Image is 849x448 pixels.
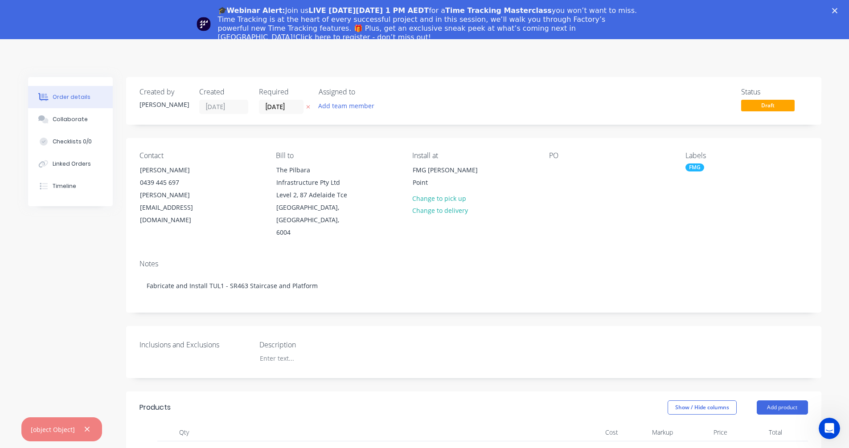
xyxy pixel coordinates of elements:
[53,182,76,190] div: Timeline
[140,176,214,189] div: 0439 445 697
[139,260,808,268] div: Notes
[53,160,91,168] div: Linked Orders
[28,175,113,197] button: Timeline
[157,424,211,441] div: Qty
[413,164,487,189] div: FMG [PERSON_NAME] Point
[276,151,398,160] div: Bill to
[313,100,379,112] button: Add team member
[28,130,113,153] button: Checklists 0/0
[567,424,622,441] div: Cost
[668,400,737,415] button: Show / Hide columns
[218,6,639,42] div: Join us for a you won’t want to miss. Time Tracking is at the heart of every successful project a...
[218,6,285,15] b: 🎓Webinar Alert:
[677,424,731,441] div: Price
[259,88,308,96] div: Required
[197,17,211,31] img: Profile image for Team
[412,151,534,160] div: Install at
[139,272,808,299] div: Fabricate and Install TUL1 - SR463 Staircase and Platform
[53,115,88,123] div: Collaborate
[276,164,350,201] div: The Pilbara Infrastructure Pty Ltd Level 2, 87 Adelaide Tce
[319,100,379,112] button: Add team member
[407,204,472,216] button: Change to delivery
[28,86,113,108] button: Order details
[139,402,171,413] div: Products
[308,6,429,15] b: LIVE [DATE][DATE] 1 PM AEDT
[269,163,358,239] div: The Pilbara Infrastructure Pty Ltd Level 2, 87 Adelaide Tce[GEOGRAPHIC_DATA], [GEOGRAPHIC_DATA], ...
[832,8,841,13] div: Close
[31,425,75,434] div: [object Object]
[53,138,92,146] div: Checklists 0/0
[139,88,189,96] div: Created by
[407,192,471,204] button: Change to pick up
[685,163,704,171] div: FMG
[685,151,808,160] div: Labels
[405,163,494,192] div: FMG [PERSON_NAME] Point
[276,201,350,239] div: [GEOGRAPHIC_DATA], [GEOGRAPHIC_DATA], 6004
[132,163,221,227] div: [PERSON_NAME]0439 445 697[PERSON_NAME][EMAIL_ADDRESS][DOMAIN_NAME]
[28,108,113,130] button: Collaborate
[140,189,214,226] div: [PERSON_NAME][EMAIL_ADDRESS][DOMAIN_NAME]
[622,424,677,441] div: Markup
[731,424,786,441] div: Total
[819,418,840,439] iframe: Intercom live chat
[741,88,808,96] div: Status
[28,153,113,175] button: Linked Orders
[139,100,189,109] div: [PERSON_NAME]
[741,100,795,111] span: Draft
[757,400,808,415] button: Add product
[199,88,248,96] div: Created
[139,151,262,160] div: Contact
[53,93,90,101] div: Order details
[140,164,214,176] div: [PERSON_NAME]
[139,339,251,350] label: Inclusions and Exclusions
[319,88,408,96] div: Assigned to
[295,33,431,41] a: Click here to register - don’t miss out!
[445,6,552,15] b: Time Tracking Masterclass
[549,151,671,160] div: PO
[259,339,371,350] label: Description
